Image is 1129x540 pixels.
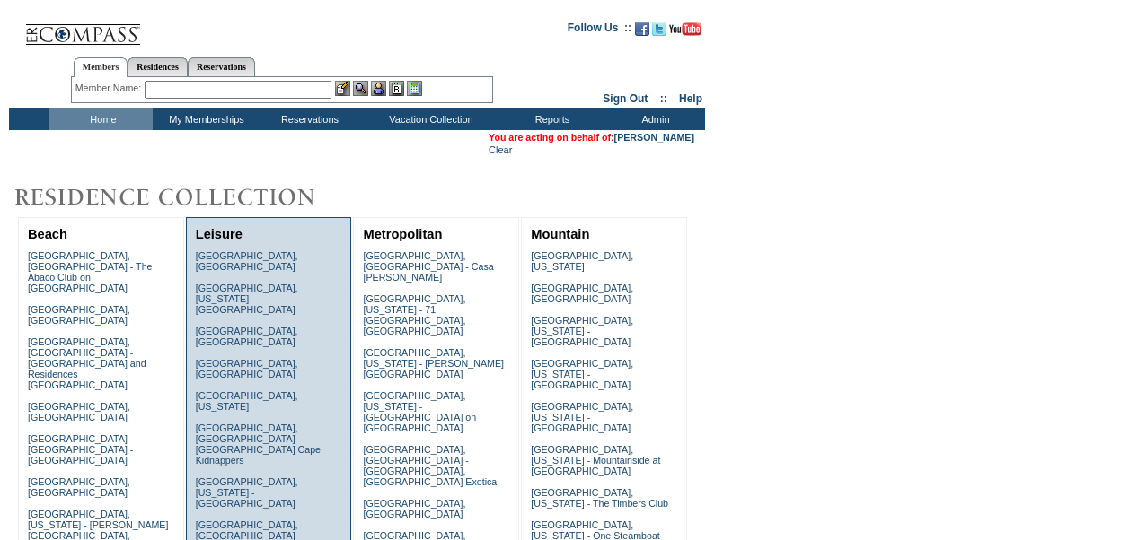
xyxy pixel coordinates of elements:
img: b_edit.gif [335,81,350,96]
a: [GEOGRAPHIC_DATA], [US_STATE] - [GEOGRAPHIC_DATA] [196,283,298,315]
td: Reports [498,108,602,130]
td: My Memberships [153,108,256,130]
a: [GEOGRAPHIC_DATA], [US_STATE] [531,250,633,272]
a: [GEOGRAPHIC_DATA], [US_STATE] - [GEOGRAPHIC_DATA] [531,358,633,390]
a: [GEOGRAPHIC_DATA], [GEOGRAPHIC_DATA] - The Abaco Club on [GEOGRAPHIC_DATA] [28,250,153,293]
img: Destinations by Exclusive Resorts [9,179,359,215]
a: Help [679,92,702,105]
img: View [353,81,368,96]
a: [GEOGRAPHIC_DATA], [US_STATE] - Mountainside at [GEOGRAPHIC_DATA] [531,444,660,476]
img: Follow us on Twitter [652,22,666,36]
span: You are acting on behalf of: [489,132,694,143]
a: [GEOGRAPHIC_DATA], [US_STATE] - 71 [GEOGRAPHIC_DATA], [GEOGRAPHIC_DATA] [363,293,465,336]
img: i.gif [9,27,23,28]
a: Residences [128,57,188,76]
a: Subscribe to our YouTube Channel [669,27,701,38]
td: Admin [602,108,705,130]
a: [GEOGRAPHIC_DATA], [US_STATE] - [GEOGRAPHIC_DATA] on [GEOGRAPHIC_DATA] [363,390,476,433]
a: Leisure [196,227,243,241]
td: Reservations [256,108,359,130]
a: [GEOGRAPHIC_DATA], [US_STATE] [196,390,298,412]
a: [GEOGRAPHIC_DATA], [GEOGRAPHIC_DATA] - [GEOGRAPHIC_DATA], [GEOGRAPHIC_DATA] Exotica [363,444,497,487]
a: Metropolitan [363,227,442,241]
a: [GEOGRAPHIC_DATA], [US_STATE] - [GEOGRAPHIC_DATA] [196,476,298,509]
a: [GEOGRAPHIC_DATA], [GEOGRAPHIC_DATA] - Casa [PERSON_NAME] [363,250,493,283]
a: Mountain [531,227,589,241]
td: Follow Us :: [568,20,631,41]
a: [GEOGRAPHIC_DATA], [GEOGRAPHIC_DATA] [28,304,130,326]
a: [GEOGRAPHIC_DATA] - [GEOGRAPHIC_DATA] - [GEOGRAPHIC_DATA] [28,433,133,466]
img: Subscribe to our YouTube Channel [669,22,701,36]
a: Sign Out [603,92,648,105]
a: [GEOGRAPHIC_DATA], [US_STATE] - [GEOGRAPHIC_DATA] [531,315,633,347]
a: Reservations [188,57,255,76]
a: [GEOGRAPHIC_DATA], [US_STATE] - [GEOGRAPHIC_DATA] [531,401,633,433]
a: [GEOGRAPHIC_DATA], [GEOGRAPHIC_DATA] [531,283,633,304]
a: [GEOGRAPHIC_DATA], [GEOGRAPHIC_DATA] [196,250,298,272]
a: [GEOGRAPHIC_DATA], [GEOGRAPHIC_DATA] [28,476,130,498]
a: [GEOGRAPHIC_DATA], [US_STATE] - [PERSON_NAME][GEOGRAPHIC_DATA] [363,347,504,379]
span: :: [660,92,667,105]
a: Clear [489,144,512,155]
img: Become our fan on Facebook [635,22,649,36]
img: Impersonate [371,81,386,96]
td: Vacation Collection [359,108,498,130]
img: Compass Home [24,9,141,46]
img: Reservations [389,81,404,96]
a: [GEOGRAPHIC_DATA], [GEOGRAPHIC_DATA] [28,401,130,422]
a: [GEOGRAPHIC_DATA], [GEOGRAPHIC_DATA] - [GEOGRAPHIC_DATA] Cape Kidnappers [196,422,321,466]
a: [GEOGRAPHIC_DATA], [GEOGRAPHIC_DATA] [363,498,465,519]
a: [GEOGRAPHIC_DATA], [GEOGRAPHIC_DATA] - [GEOGRAPHIC_DATA] and Residences [GEOGRAPHIC_DATA] [28,336,146,390]
a: [PERSON_NAME] [614,132,694,143]
img: b_calculator.gif [407,81,422,96]
td: Home [49,108,153,130]
a: [GEOGRAPHIC_DATA], [US_STATE] - The Timbers Club [531,487,668,509]
a: Members [74,57,128,77]
div: Member Name: [75,81,145,96]
a: Become our fan on Facebook [635,27,649,38]
a: Follow us on Twitter [652,27,666,38]
a: [GEOGRAPHIC_DATA], [GEOGRAPHIC_DATA] [196,326,298,347]
a: Beach [28,227,67,241]
a: [GEOGRAPHIC_DATA], [GEOGRAPHIC_DATA] [196,358,298,379]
